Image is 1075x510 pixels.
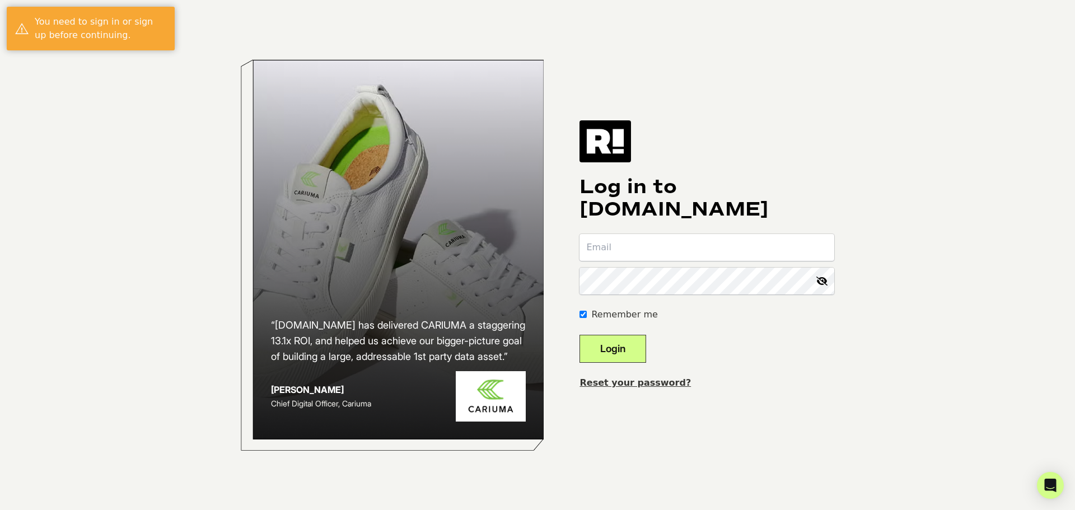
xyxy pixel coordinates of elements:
h1: Log in to [DOMAIN_NAME] [579,176,834,221]
button: Login [579,335,646,363]
h2: “[DOMAIN_NAME] has delivered CARIUMA a staggering 13.1x ROI, and helped us achieve our bigger-pic... [271,317,526,364]
strong: [PERSON_NAME] [271,384,344,395]
div: You need to sign in or sign up before continuing. [35,15,166,42]
a: Reset your password? [579,377,691,388]
img: Retention.com [579,120,631,162]
div: Open Intercom Messenger [1037,472,1064,499]
label: Remember me [591,308,657,321]
input: Email [579,234,834,261]
img: Cariuma [456,371,526,422]
span: Chief Digital Officer, Cariuma [271,399,371,408]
